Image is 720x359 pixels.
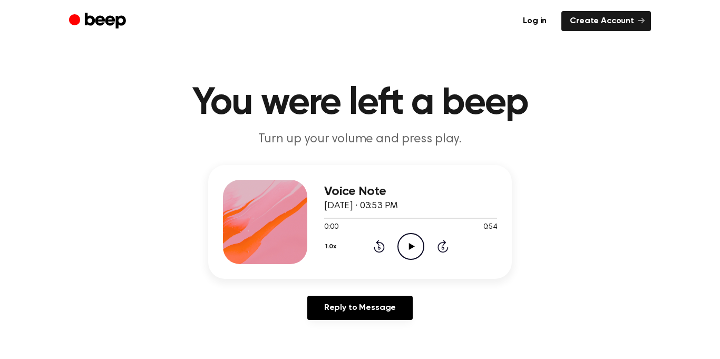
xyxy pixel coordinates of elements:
span: [DATE] · 03:53 PM [324,201,398,211]
a: Beep [69,11,129,32]
a: Reply to Message [307,296,413,320]
span: 0:54 [483,222,497,233]
a: Create Account [561,11,651,31]
h3: Voice Note [324,185,497,199]
span: 0:00 [324,222,338,233]
a: Log in [514,11,555,31]
p: Turn up your volume and press play. [158,131,562,148]
h1: You were left a beep [90,84,630,122]
button: 1.0x [324,238,340,256]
